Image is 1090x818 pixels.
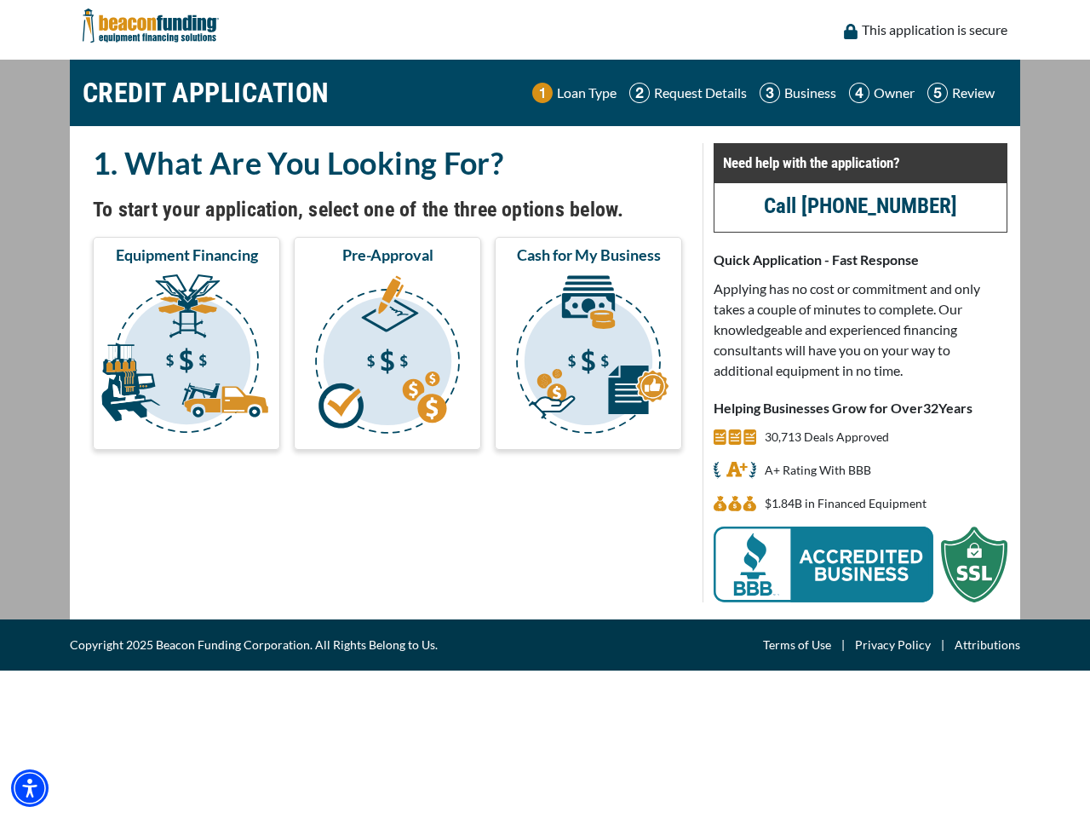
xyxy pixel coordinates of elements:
[654,83,747,103] p: Request Details
[495,237,682,450] button: Cash for My Business
[342,245,433,265] span: Pre-Approval
[517,245,661,265] span: Cash for My Business
[629,83,650,103] img: Step 2
[557,83,617,103] p: Loan Type
[831,635,855,655] span: |
[723,153,998,173] p: Need help with the application?
[294,237,481,450] button: Pre-Approval
[765,460,871,481] p: A+ Rating With BBB
[93,195,682,224] h4: To start your application, select one of the three options below.
[764,193,957,218] a: Call [PHONE_NUMBER]
[760,83,780,103] img: Step 3
[714,527,1007,602] img: BBB Acredited Business and SSL Protection
[955,635,1020,655] a: Attributions
[714,250,1007,270] p: Quick Application - Fast Response
[70,635,438,655] span: Copyright 2025 Beacon Funding Corporation. All Rights Belong to Us.
[765,493,926,514] p: $1,836,463,899 in Financed Equipment
[844,24,858,39] img: lock icon to convery security
[297,272,478,442] img: Pre-Approval
[931,635,955,655] span: |
[116,245,258,265] span: Equipment Financing
[849,83,869,103] img: Step 4
[83,68,330,118] h1: CREDIT APPLICATION
[714,398,1007,418] p: Helping Businesses Grow for Over Years
[11,769,49,807] div: Accessibility Menu
[862,20,1007,40] p: This application is secure
[714,279,1007,381] p: Applying has no cost or commitment and only takes a couple of minutes to complete. Our knowledgea...
[96,272,277,442] img: Equipment Financing
[498,272,679,442] img: Cash for My Business
[532,83,553,103] img: Step 1
[784,83,836,103] p: Business
[93,237,280,450] button: Equipment Financing
[927,83,948,103] img: Step 5
[952,83,995,103] p: Review
[874,83,915,103] p: Owner
[93,143,682,182] h2: 1. What Are You Looking For?
[855,635,931,655] a: Privacy Policy
[763,635,831,655] a: Terms of Use
[765,427,889,447] p: 30,713 Deals Approved
[923,400,938,416] span: 32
